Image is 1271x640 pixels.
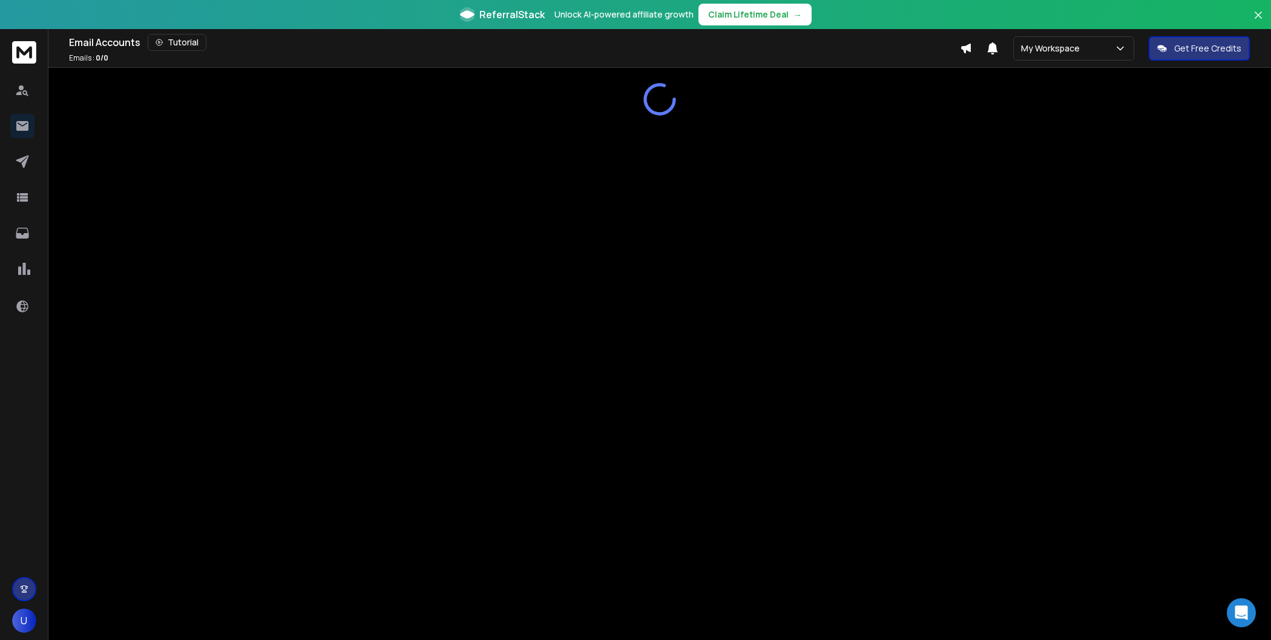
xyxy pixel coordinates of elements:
[1250,7,1266,36] button: Close banner
[1227,598,1256,627] div: Open Intercom Messenger
[698,4,812,25] button: Claim Lifetime Deal→
[554,8,694,21] p: Unlock AI-powered affiliate growth
[96,53,108,63] span: 0 / 0
[12,609,36,633] button: U
[479,7,545,22] span: ReferralStack
[1021,42,1085,54] p: My Workspace
[1149,36,1250,61] button: Get Free Credits
[69,34,960,51] div: Email Accounts
[148,34,206,51] button: Tutorial
[1174,42,1241,54] p: Get Free Credits
[69,53,108,63] p: Emails :
[793,8,802,21] span: →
